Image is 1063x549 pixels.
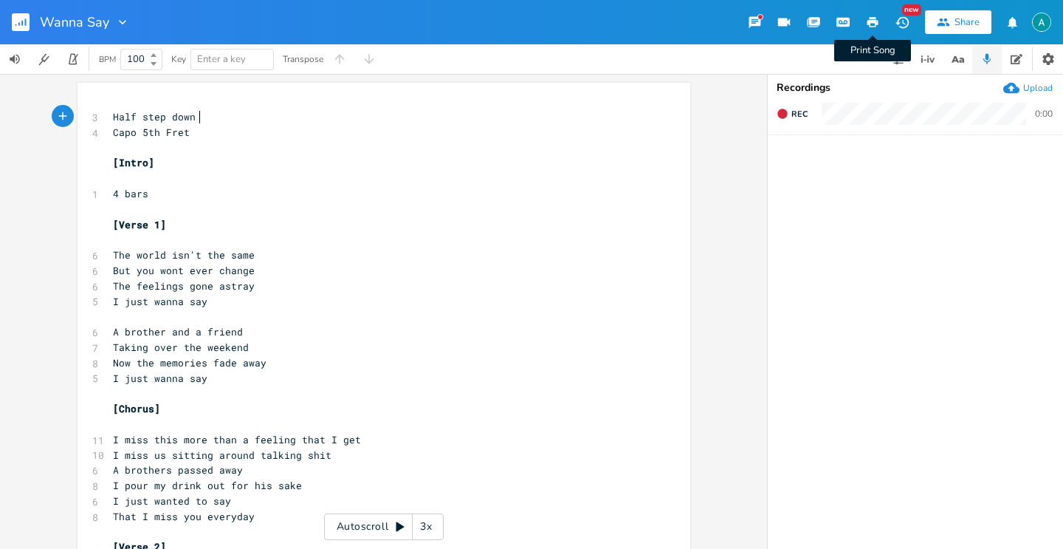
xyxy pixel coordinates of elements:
[283,55,323,64] div: Transpose
[113,356,266,369] span: Now the memories fade away
[902,4,921,16] div: New
[113,433,361,446] span: I miss this more than a feeling that I get
[925,10,991,34] button: Share
[113,279,255,293] span: The feelings gone astray
[113,341,249,354] span: Taking over the weekend
[887,9,917,35] button: New
[113,372,207,385] span: I just wanna say
[197,52,246,66] span: Enter a key
[113,463,243,477] span: A brothers passed away
[324,514,444,540] div: Autoscroll
[413,514,439,540] div: 3x
[113,218,166,231] span: [Verse 1]
[1032,13,1051,32] img: Alex
[113,110,196,123] span: Half step down
[791,109,808,120] span: Rec
[113,494,231,508] span: I just wanted to say
[113,295,207,308] span: I just wanna say
[113,510,255,523] span: That I miss you everyday
[113,187,148,200] span: 4 bars
[113,325,243,338] span: A brother and a friend
[777,83,1054,93] div: Recordings
[40,16,109,29] span: Wanna Say
[113,248,255,262] span: The world isn't the same
[1023,82,1053,94] div: Upload
[113,126,190,139] span: Capo 5th Fret
[113,479,302,492] span: I pour my drink out for his sake
[113,449,331,462] span: I miss us sitting around talking shit
[113,402,160,415] span: [Chorus]
[1035,109,1053,118] div: 0:00
[771,102,813,126] button: Rec
[99,55,116,64] div: BPM
[954,16,980,29] div: Share
[113,264,255,277] span: But you wont ever change
[858,9,887,35] button: Print Song
[113,156,154,169] span: [Intro]
[171,55,186,64] div: Key
[1003,80,1053,96] button: Upload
